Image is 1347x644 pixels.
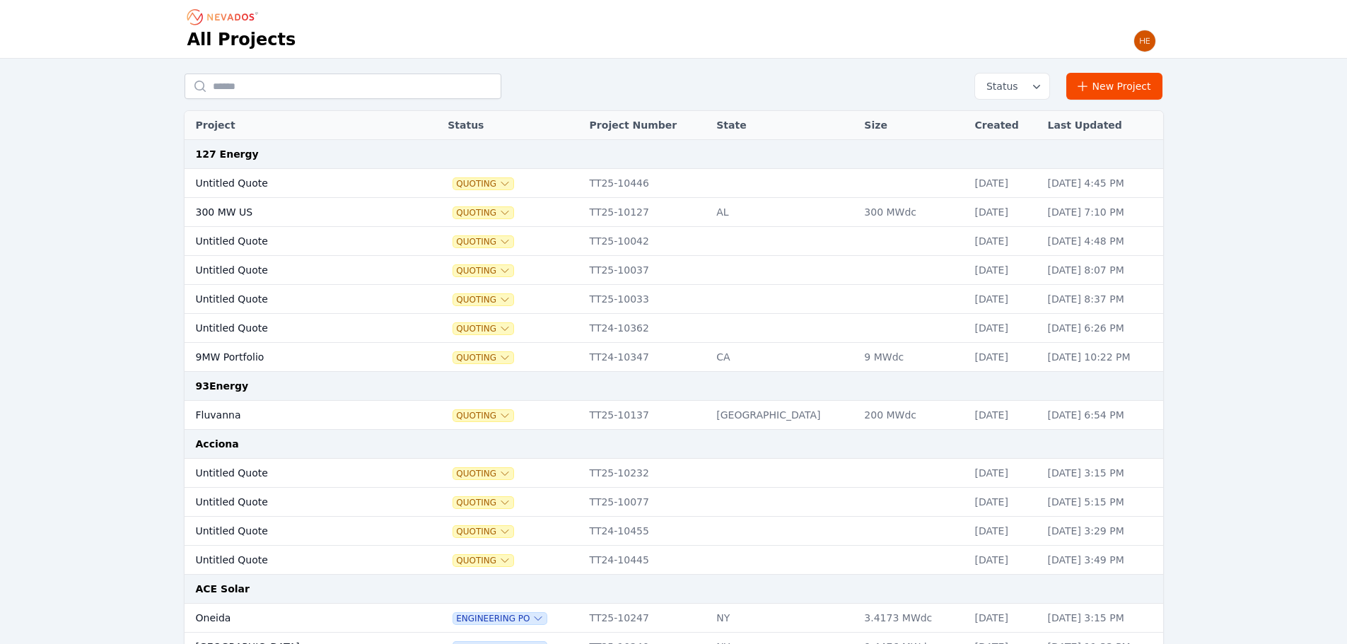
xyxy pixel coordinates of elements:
button: Quoting [453,555,513,566]
td: AL [709,198,857,227]
button: Quoting [453,178,513,189]
td: TT25-10127 [583,198,710,227]
td: TT24-10362 [583,314,710,343]
td: [DATE] 3:49 PM [1041,546,1163,575]
button: Quoting [453,410,513,421]
button: Quoting [453,497,513,508]
td: [DATE] 8:37 PM [1041,285,1163,314]
td: [DATE] 3:15 PM [1041,459,1163,488]
td: Untitled Quote [185,459,406,488]
td: 127 Energy [185,140,1163,169]
th: Project Number [583,111,710,140]
tr: 9MW PortfolioQuotingTT24-10347CA9 MWdc[DATE][DATE] 10:22 PM [185,343,1163,372]
tr: OneidaEngineering POTT25-10247NY3.4173 MWdc[DATE][DATE] 3:15 PM [185,604,1163,633]
td: TT25-10137 [583,401,710,430]
tr: FluvannaQuotingTT25-10137[GEOGRAPHIC_DATA]200 MWdc[DATE][DATE] 6:54 PM [185,401,1163,430]
td: TT25-10077 [583,488,710,517]
td: [GEOGRAPHIC_DATA] [709,401,857,430]
td: ACE Solar [185,575,1163,604]
td: [DATE] [968,198,1041,227]
td: Untitled Quote [185,314,406,343]
button: Engineering PO [453,613,547,624]
td: 9MW Portfolio [185,343,406,372]
tr: Untitled QuoteQuotingTT25-10042[DATE][DATE] 4:48 PM [185,227,1163,256]
td: [DATE] 8:07 PM [1041,256,1163,285]
td: [DATE] [968,227,1041,256]
td: [DATE] 6:26 PM [1041,314,1163,343]
th: State [709,111,857,140]
td: TT25-10037 [583,256,710,285]
tr: Untitled QuoteQuotingTT24-10455[DATE][DATE] 3:29 PM [185,517,1163,546]
td: 3.4173 MWdc [857,604,967,633]
tr: Untitled QuoteQuotingTT24-10362[DATE][DATE] 6:26 PM [185,314,1163,343]
th: Status [441,111,582,140]
td: [DATE] 4:48 PM [1041,227,1163,256]
td: [DATE] 10:22 PM [1041,343,1163,372]
button: Quoting [453,265,513,276]
td: [DATE] [968,546,1041,575]
td: 300 MWdc [857,198,967,227]
td: [DATE] 5:15 PM [1041,488,1163,517]
td: TT25-10446 [583,169,710,198]
th: Created [968,111,1041,140]
td: [DATE] [968,459,1041,488]
span: Quoting [453,207,513,218]
td: TT24-10347 [583,343,710,372]
span: Quoting [453,526,513,537]
span: Status [981,79,1018,93]
td: [DATE] 7:10 PM [1041,198,1163,227]
tr: 300 MW USQuotingTT25-10127AL300 MWdc[DATE][DATE] 7:10 PM [185,198,1163,227]
td: [DATE] 6:54 PM [1041,401,1163,430]
td: [DATE] 3:29 PM [1041,517,1163,546]
td: Acciona [185,430,1163,459]
td: Fluvanna [185,401,406,430]
tr: Untitled QuoteQuotingTT25-10033[DATE][DATE] 8:37 PM [185,285,1163,314]
td: Untitled Quote [185,169,406,198]
td: 93Energy [185,372,1163,401]
td: Untitled Quote [185,488,406,517]
td: Oneida [185,604,406,633]
td: [DATE] [968,343,1041,372]
td: Untitled Quote [185,285,406,314]
td: [DATE] [968,488,1041,517]
td: Untitled Quote [185,227,406,256]
td: [DATE] [968,517,1041,546]
td: 9 MWdc [857,343,967,372]
button: Quoting [453,352,513,363]
td: TT24-10445 [583,546,710,575]
button: Quoting [453,236,513,247]
td: Untitled Quote [185,546,406,575]
td: 200 MWdc [857,401,967,430]
td: [DATE] [968,169,1041,198]
td: Untitled Quote [185,517,406,546]
td: 300 MW US [185,198,406,227]
td: [DATE] [968,604,1041,633]
tr: Untitled QuoteQuotingTT25-10077[DATE][DATE] 5:15 PM [185,488,1163,517]
td: [DATE] 4:45 PM [1041,169,1163,198]
img: Henar Luque [1133,30,1156,52]
h1: All Projects [187,28,296,51]
button: Quoting [453,294,513,305]
td: TT25-10033 [583,285,710,314]
button: Quoting [453,468,513,479]
button: Status [975,74,1049,99]
a: New Project [1066,73,1163,100]
td: [DATE] [968,285,1041,314]
th: Last Updated [1041,111,1163,140]
td: TT25-10042 [583,227,710,256]
td: [DATE] [968,401,1041,430]
button: Quoting [453,323,513,334]
td: [DATE] 3:15 PM [1041,604,1163,633]
td: CA [709,343,857,372]
tr: Untitled QuoteQuotingTT25-10446[DATE][DATE] 4:45 PM [185,169,1163,198]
